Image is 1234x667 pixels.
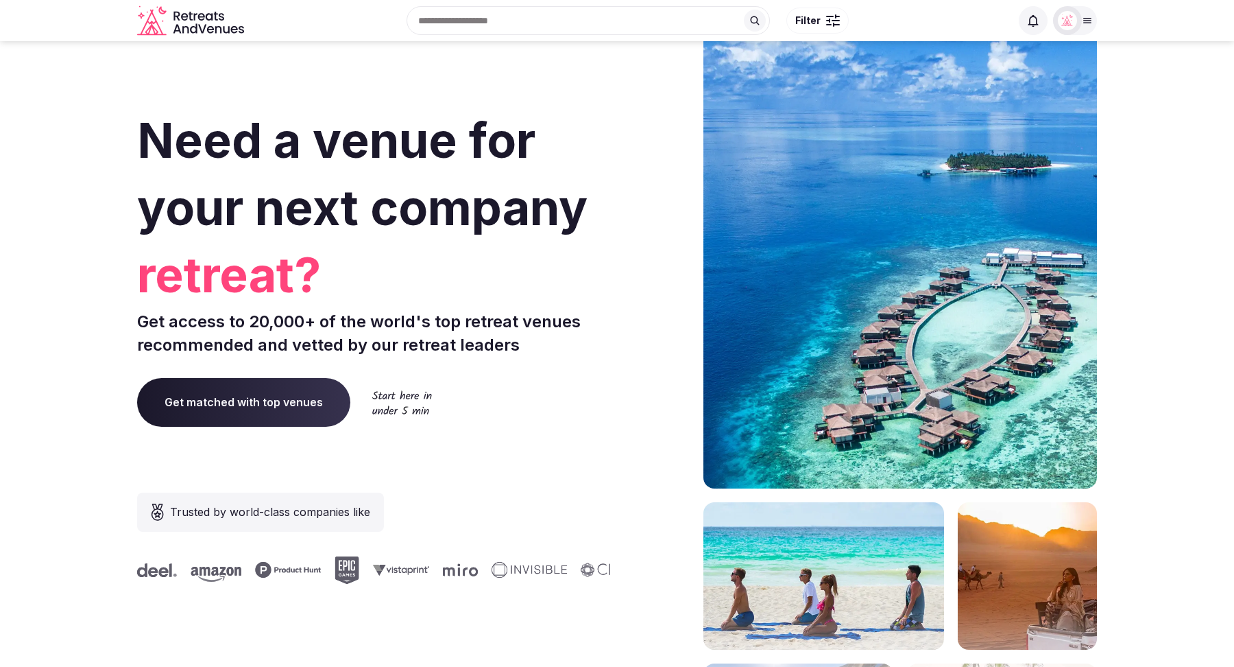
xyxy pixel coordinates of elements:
[795,14,821,27] span: Filter
[400,563,435,576] svg: Miro company logo
[703,502,944,650] img: yoga on tropical beach
[137,5,247,36] svg: Retreats and Venues company logo
[786,8,849,34] button: Filter
[602,563,642,577] svg: Deel company logo
[137,242,612,309] span: retreat?
[372,390,432,414] img: Start here in under 5 min
[292,557,317,584] svg: Epic Games company logo
[1058,11,1077,30] img: Matt Grant Oakes
[137,111,588,237] span: Need a venue for your next company
[137,5,247,36] a: Visit the homepage
[170,504,370,520] span: Trusted by world-class companies like
[449,562,524,578] svg: Invisible company logo
[958,502,1097,650] img: woman sitting in back of truck with camels
[137,310,612,356] p: Get access to 20,000+ of the world's top retreat venues recommended and vetted by our retreat lea...
[137,378,350,426] a: Get matched with top venues
[330,564,387,576] svg: Vistaprint company logo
